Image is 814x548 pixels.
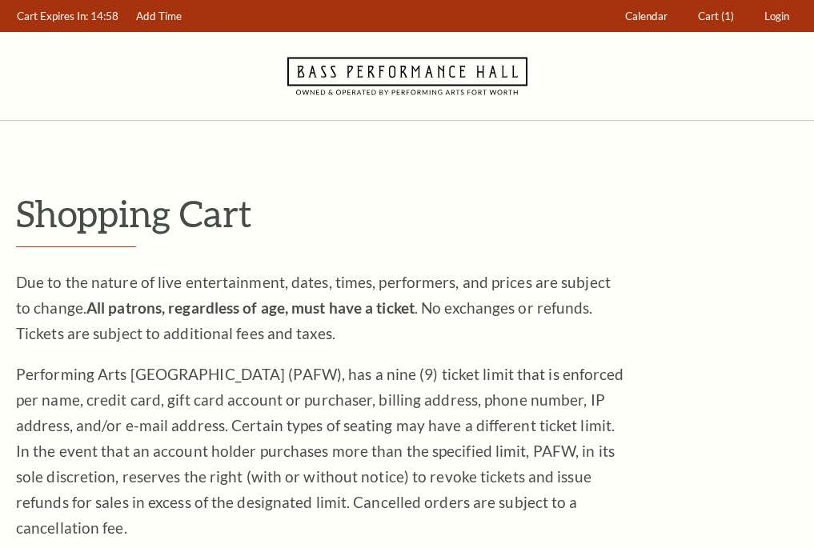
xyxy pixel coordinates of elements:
[16,193,798,234] p: Shopping Cart
[698,10,719,22] span: Cart
[16,273,611,342] span: Due to the nature of live entertainment, dates, times, performers, and prices are subject to chan...
[691,1,742,32] a: Cart (1)
[16,362,624,541] p: Performing Arts [GEOGRAPHIC_DATA] (PAFW), has a nine (9) ticket limit that is enforced per name, ...
[618,1,676,32] a: Calendar
[625,10,668,22] span: Calendar
[90,10,118,22] span: 14:58
[764,10,789,22] span: Login
[721,10,734,22] span: (1)
[86,298,415,317] strong: All patrons, regardless of age, must have a ticket
[129,1,190,32] a: Add Time
[17,10,88,22] span: Cart Expires In:
[757,1,797,32] a: Login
